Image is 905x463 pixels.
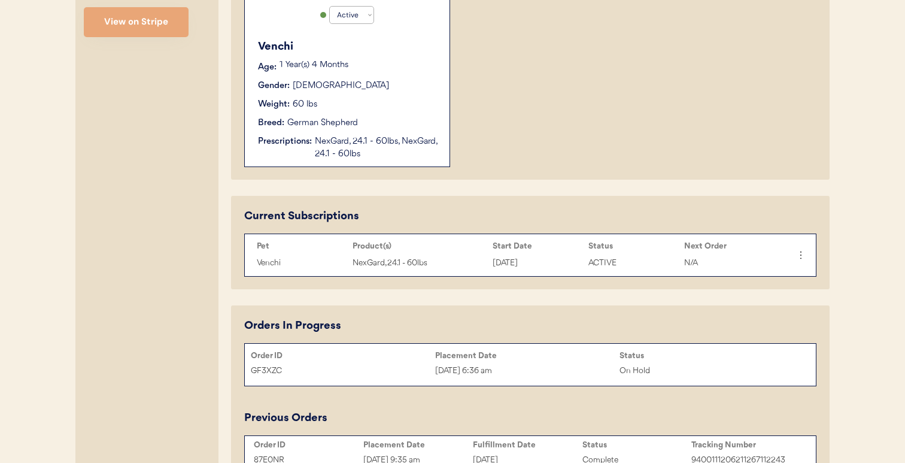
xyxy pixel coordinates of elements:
div: Start Date [493,241,582,251]
div: Fulfillment Date [473,440,582,450]
div: Placement Date [435,351,619,361]
button: View on Stripe [84,7,189,37]
div: Breed: [258,117,284,129]
div: Order ID [251,351,435,361]
div: GF3XZC [251,364,435,378]
div: Order ID [254,440,363,450]
div: Venchi [258,39,438,55]
div: On Hold [619,364,804,378]
div: [DATE] [493,256,582,270]
div: Placement Date [363,440,473,450]
div: Gender: [258,80,290,92]
div: Status [619,351,804,361]
p: 1 Year(s) 4 Months [280,61,438,69]
div: NexGard, 24.1 - 60lbs, NexGard, 24.1 - 60lbs [315,135,438,161]
div: N/A [684,256,774,270]
div: 60 lbs [293,98,317,111]
div: Product(s) [353,241,487,251]
div: Previous Orders [244,410,327,426]
div: Status [588,241,678,251]
div: NexGard, 24.1 - 60lbs [353,256,487,270]
div: Prescriptions: [258,135,312,148]
div: Weight: [258,98,290,111]
div: Pet [257,241,347,251]
div: Venchi [257,256,347,270]
div: Next Order [684,241,774,251]
div: [DEMOGRAPHIC_DATA] [293,80,389,92]
div: German Shepherd [287,117,358,129]
div: Orders In Progress [244,318,341,334]
div: Status [582,440,692,450]
div: ACTIVE [588,256,678,270]
div: [DATE] 6:36 am [435,364,619,378]
div: Tracking Number [691,440,801,450]
div: Age: [258,61,277,74]
div: Current Subscriptions [244,208,359,225]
